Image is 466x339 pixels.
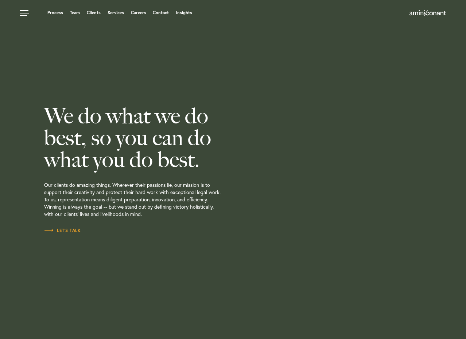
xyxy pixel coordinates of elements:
[176,11,192,15] a: Insights
[87,11,101,15] a: Clients
[44,228,81,233] span: Let’s Talk
[409,10,446,16] img: Amini & Conant
[153,11,169,15] a: Contact
[44,170,266,227] p: Our clients do amazing things. Wherever their passions lie, our mission is to support their creat...
[44,227,81,234] a: Let’s Talk
[70,11,80,15] a: Team
[44,105,266,170] h2: We do what we do best, so you can do what you do best.
[131,11,146,15] a: Careers
[108,11,124,15] a: Services
[47,11,63,15] a: Process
